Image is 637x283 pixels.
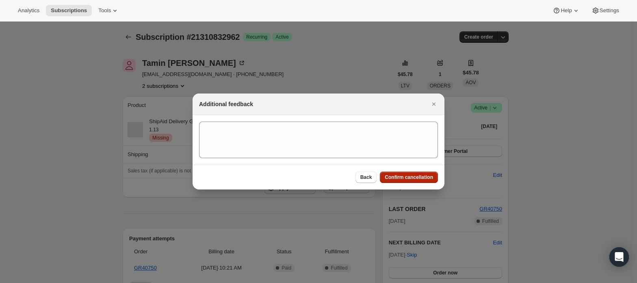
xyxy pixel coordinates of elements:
[93,5,124,16] button: Tools
[355,172,377,183] button: Back
[428,98,440,110] button: Close
[98,7,111,14] span: Tools
[600,7,619,14] span: Settings
[561,7,572,14] span: Help
[13,5,44,16] button: Analytics
[380,172,438,183] button: Confirm cancellation
[548,5,585,16] button: Help
[18,7,39,14] span: Analytics
[360,174,372,181] span: Back
[609,247,629,267] div: Open Intercom Messenger
[199,100,253,108] h2: Additional feedback
[51,7,87,14] span: Subscriptions
[46,5,92,16] button: Subscriptions
[587,5,624,16] button: Settings
[385,174,433,181] span: Confirm cancellation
